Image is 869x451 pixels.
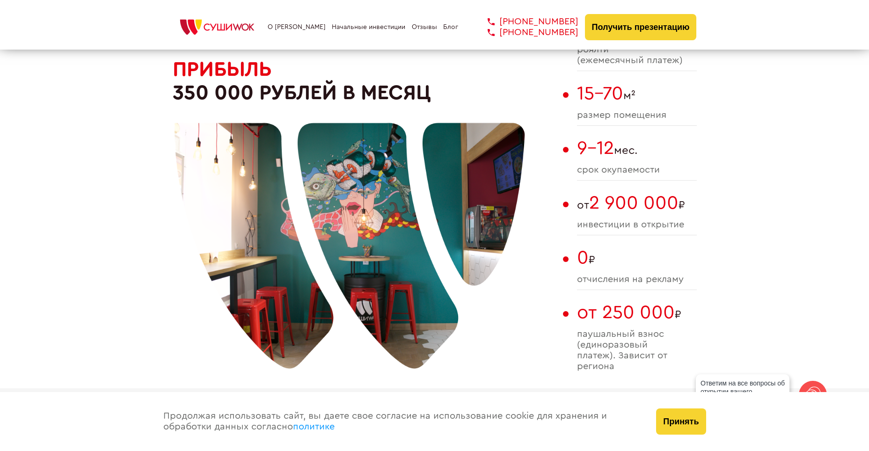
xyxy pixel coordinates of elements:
[577,192,697,214] span: от ₽
[268,23,326,31] a: О [PERSON_NAME]
[585,14,697,40] button: Получить презентацию
[577,139,614,158] span: 9-12
[696,374,789,409] div: Ответим на все вопросы об открытии вашего [PERSON_NAME]!
[577,83,697,104] span: м²
[577,303,675,322] span: от 250 000
[577,302,697,323] span: ₽
[577,247,697,269] span: ₽
[577,110,697,121] span: размер помещения
[154,392,647,451] div: Продолжая использовать сайт, вы даете свое согласие на использование cookie для хранения и обрабо...
[173,58,558,105] h2: 350 000 рублей в месяц
[173,17,262,37] img: СУШИWOK
[474,27,578,38] a: [PHONE_NUMBER]
[443,23,458,31] a: Блог
[577,165,697,175] span: cрок окупаемости
[173,59,272,80] span: Прибыль
[577,248,589,267] span: 0
[577,329,697,372] span: паушальный взнос (единоразовый платеж). Зависит от региона
[577,44,697,66] span: роялти (ежемесячный платеж)
[656,408,706,435] button: Принять
[412,23,437,31] a: Отзывы
[474,16,578,27] a: [PHONE_NUMBER]
[332,23,405,31] a: Начальные инвестиции
[577,274,697,285] span: отчисления на рекламу
[577,219,697,230] span: инвестиции в открытие
[589,194,679,212] span: 2 900 000
[577,84,623,103] span: 15-70
[293,422,335,431] a: политике
[577,138,697,159] span: мес.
